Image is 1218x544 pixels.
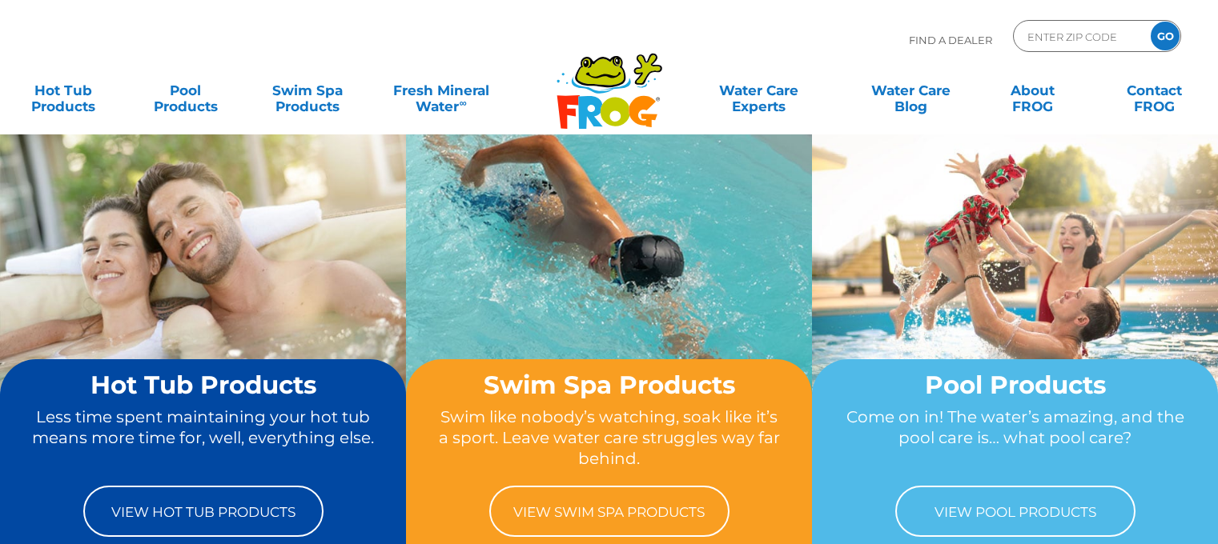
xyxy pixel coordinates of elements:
[863,74,958,106] a: Water CareBlog
[406,134,812,437] img: home-banner-swim-spa-short
[16,74,111,106] a: Hot TubProducts
[681,74,836,106] a: Water CareExperts
[138,74,232,106] a: PoolProducts
[842,371,1188,398] h2: Pool Products
[30,371,376,398] h2: Hot Tub Products
[459,97,466,109] sup: ∞
[489,486,730,537] a: View Swim Spa Products
[985,74,1079,106] a: AboutFROG
[842,406,1188,470] p: Come on in! The water’s amazing, and the pool care is… what pool care?
[260,74,355,106] a: Swim SpaProducts
[1107,74,1202,106] a: ContactFROG
[812,134,1218,437] img: home-banner-pool-short
[1151,22,1180,50] input: GO
[83,486,324,537] a: View Hot Tub Products
[548,32,671,130] img: Frog Products Logo
[30,406,376,470] p: Less time spent maintaining your hot tub means more time for, well, everything else.
[436,371,782,398] h2: Swim Spa Products
[436,406,782,470] p: Swim like nobody’s watching, soak like it’s a sport. Leave water care struggles way far behind.
[382,74,500,106] a: Fresh MineralWater∞
[909,20,992,60] p: Find A Dealer
[895,486,1136,537] a: View Pool Products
